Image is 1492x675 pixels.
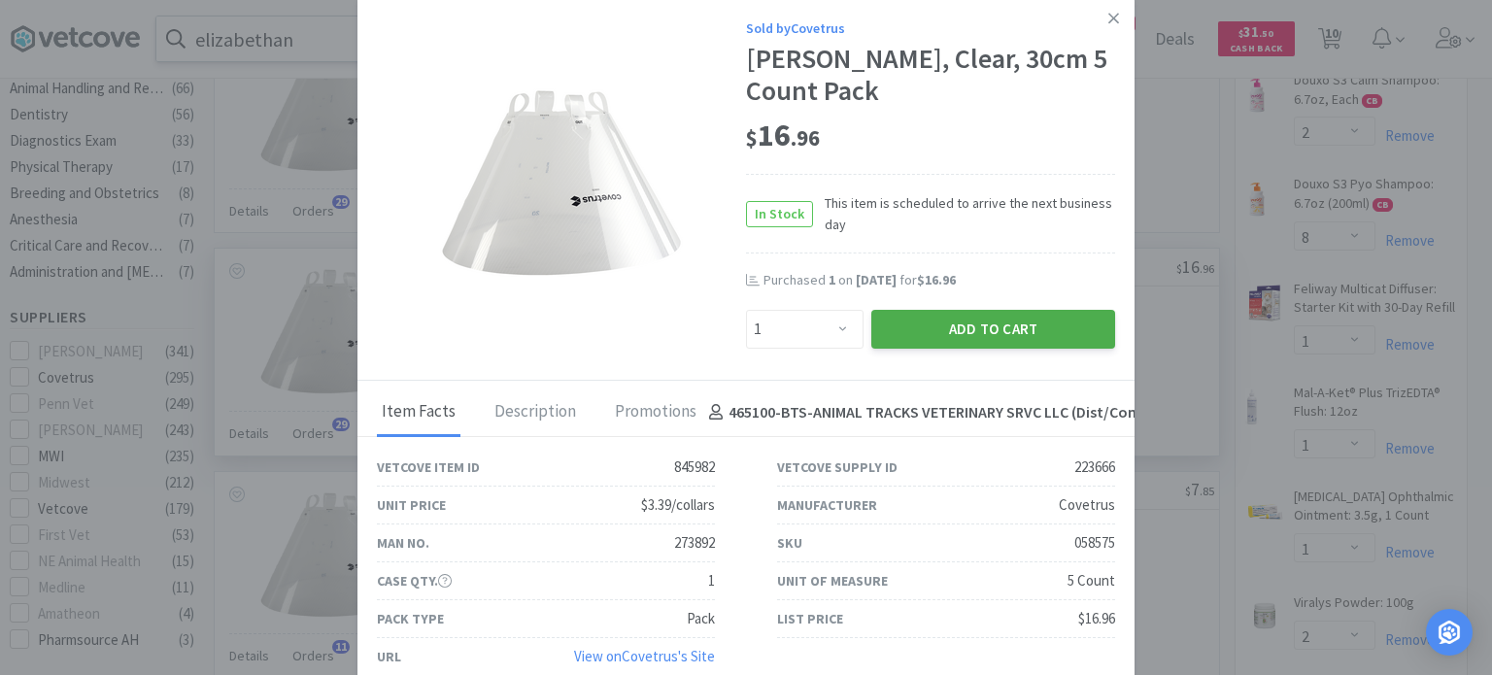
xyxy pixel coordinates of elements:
[610,388,701,437] div: Promotions
[746,124,758,152] span: $
[1074,456,1115,479] div: 223666
[747,202,812,226] span: In Stock
[490,388,581,437] div: Description
[813,192,1115,236] span: This item is scheduled to arrive the next business day
[777,570,888,591] div: Unit of Measure
[377,646,401,667] div: URL
[674,531,715,555] div: 273892
[1426,609,1473,656] div: Open Intercom Messenger
[746,116,820,154] span: 16
[377,532,429,554] div: Man No.
[763,271,1115,290] div: Purchased on for
[377,570,452,591] div: Case Qty.
[777,494,877,516] div: Manufacturer
[1068,569,1115,592] div: 5 Count
[377,608,444,629] div: Pack Type
[674,456,715,479] div: 845982
[574,647,715,665] a: View onCovetrus's Site
[440,88,683,277] img: b21fcd4ad92d44efb7bf5522544aff85_223666.png
[377,388,460,437] div: Item Facts
[377,456,480,478] div: Vetcove Item ID
[917,271,956,288] span: $16.96
[871,310,1115,349] button: Add to Cart
[746,17,1115,39] div: Sold by Covetrus
[687,607,715,630] div: Pack
[829,271,835,288] span: 1
[791,124,820,152] span: . 96
[708,569,715,592] div: 1
[777,456,898,478] div: Vetcove Supply ID
[701,400,1155,425] h4: 465100-BTS - ANIMAL TRACKS VETERINARY SRVC LLC (Dist/Comp)
[777,608,843,629] div: List Price
[377,494,446,516] div: Unit Price
[856,271,897,288] span: [DATE]
[1074,531,1115,555] div: 058575
[1059,493,1115,517] div: Covetrus
[641,493,715,517] div: $3.39/collars
[777,532,802,554] div: SKU
[1078,607,1115,630] div: $16.96
[746,43,1115,108] div: [PERSON_NAME], Clear, 30cm 5 Count Pack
